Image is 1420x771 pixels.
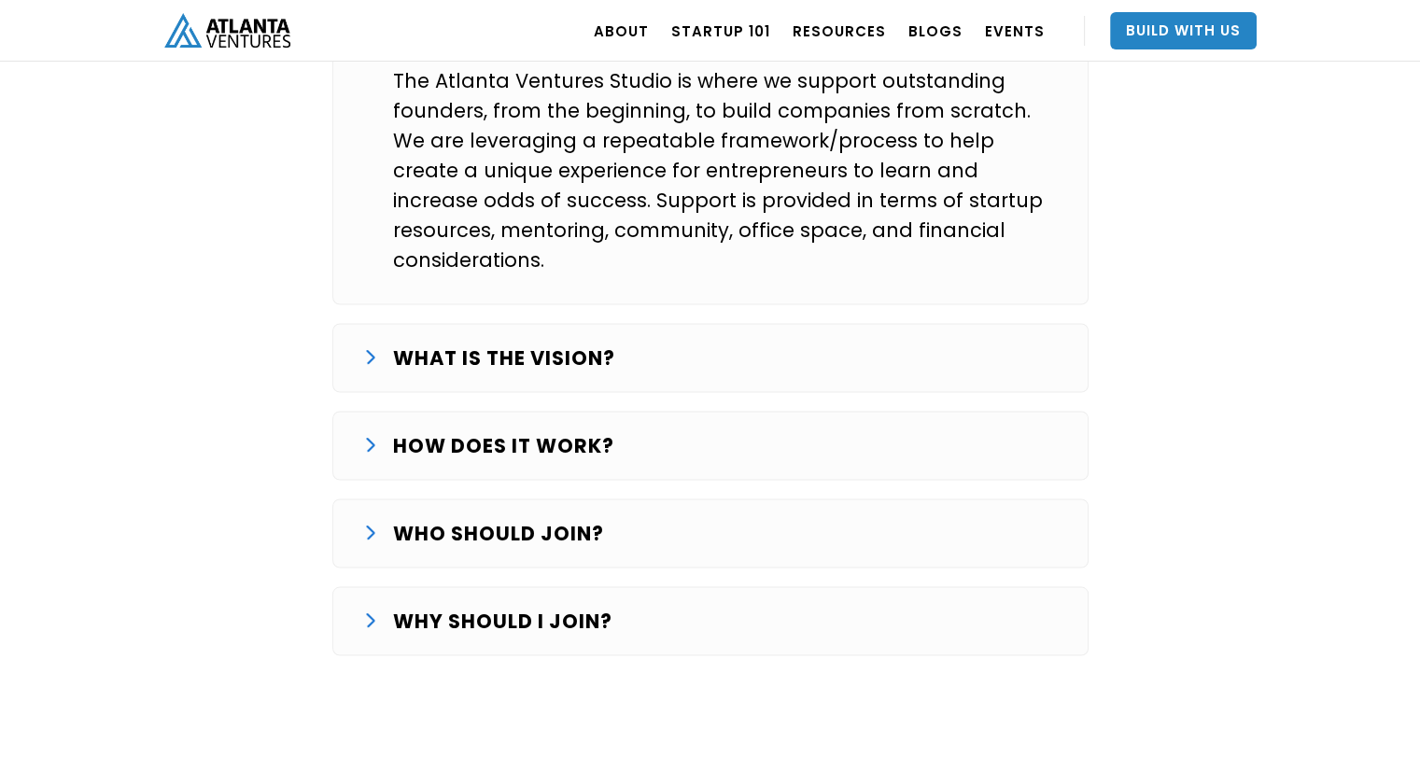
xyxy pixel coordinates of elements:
[366,613,374,628] img: arrow down
[1110,12,1257,49] a: Build With Us
[393,343,615,371] strong: WHAT IS THE VISION?
[393,431,614,458] strong: HOW DOES IT WORK?
[671,5,770,57] a: Startup 101
[366,438,374,453] img: arrow down
[393,607,612,634] strong: WHY SHOULD I JOIN?
[908,5,963,57] a: BLOGS
[985,5,1045,57] a: EVENTS
[793,5,886,57] a: RESOURCES
[366,526,374,540] img: arrow down
[366,350,374,365] img: arrow down
[594,5,649,57] a: ABOUT
[393,66,1058,275] p: The Atlanta Ventures Studio is where we support outstanding founders, from the beginning, to buil...
[393,518,604,548] p: WHO SHOULD JOIN?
